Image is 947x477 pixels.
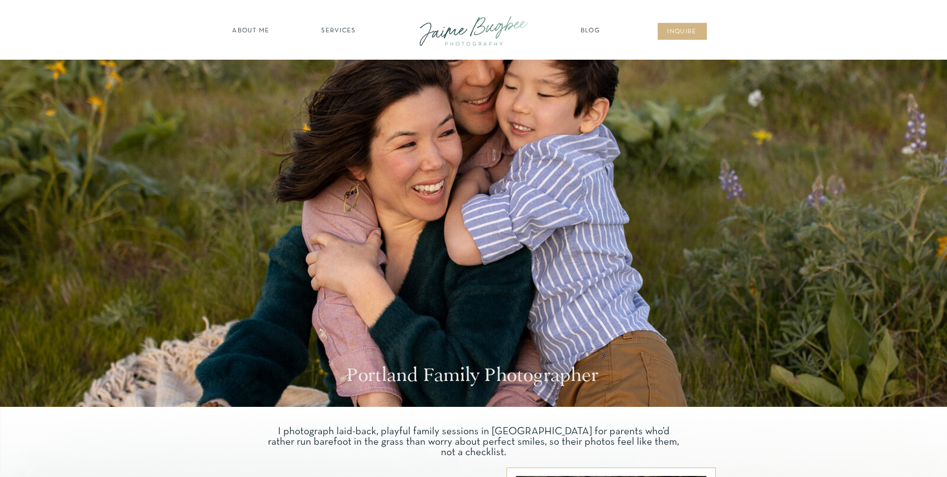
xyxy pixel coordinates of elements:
a: about ME [230,26,273,36]
a: Blog [578,26,603,36]
p: I photograph laid-back, playful family sessions in [GEOGRAPHIC_DATA] for parents who’d rather run... [265,426,683,448]
h1: Portland Family Photographer [346,364,601,389]
a: SERVICES [311,26,367,36]
a: inqUIre [662,27,702,37]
